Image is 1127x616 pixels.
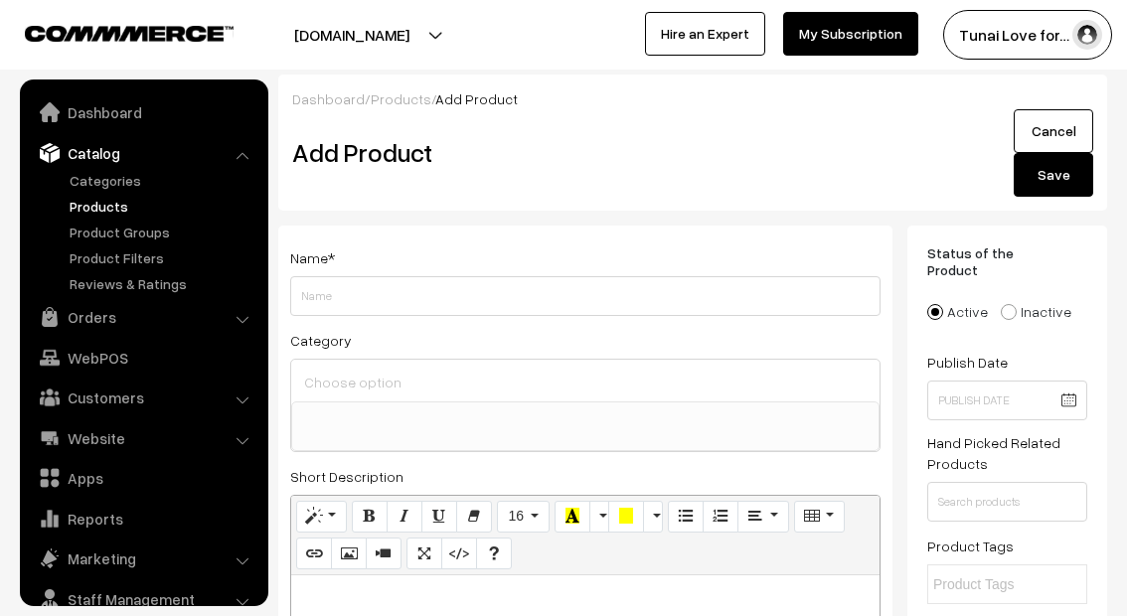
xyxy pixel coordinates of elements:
label: Name [290,247,335,268]
label: Publish Date [927,352,1008,373]
a: WebPOS [25,340,261,376]
button: Picture [331,538,367,569]
button: More Color [643,501,663,533]
a: Products [371,90,431,107]
a: Reports [25,501,261,537]
button: Background Color [608,501,644,533]
a: Product Groups [65,222,261,242]
a: Apps [25,460,261,496]
button: Code View [441,538,477,569]
h2: Add Product [292,137,885,168]
button: Save [1014,153,1093,197]
button: Ordered list (CTRL+SHIFT+NUM8) [703,501,738,533]
a: Categories [65,170,261,191]
label: Short Description [290,466,403,487]
img: user [1072,20,1102,50]
a: Dashboard [25,94,261,130]
button: Recent Color [555,501,590,533]
input: Search products [927,482,1087,522]
label: Inactive [1001,301,1071,322]
input: Publish Date [927,381,1087,420]
button: More Color [589,501,609,533]
a: Products [65,196,261,217]
label: Product Tags [927,536,1014,556]
button: Help [476,538,512,569]
button: Underline (CTRL+U) [421,501,457,533]
a: Reviews & Ratings [65,273,261,294]
input: Name [290,276,881,316]
span: Status of the Product [927,244,1014,278]
span: 16 [508,508,524,524]
a: COMMMERCE [25,20,199,44]
a: Marketing [25,540,261,576]
a: My Subscription [783,12,918,56]
button: Tunai Love for… [943,10,1112,60]
a: Cancel [1014,109,1093,153]
button: Style [296,501,347,533]
a: Dashboard [292,90,365,107]
button: Table [794,501,845,533]
input: Product Tags [933,574,1107,595]
a: Customers [25,380,261,415]
a: Catalog [25,135,261,171]
button: Paragraph [737,501,788,533]
button: [DOMAIN_NAME] [225,10,479,60]
a: Hire an Expert [645,12,765,56]
button: Unordered list (CTRL+SHIFT+NUM7) [668,501,704,533]
button: Italic (CTRL+I) [387,501,422,533]
label: Category [290,330,352,351]
button: Remove Font Style (CTRL+\) [456,501,492,533]
button: Link (CTRL+K) [296,538,332,569]
img: COMMMERCE [25,26,234,41]
label: Hand Picked Related Products [927,432,1087,474]
a: Orders [25,299,261,335]
input: Choose option [299,368,872,396]
button: Video [366,538,402,569]
a: Product Filters [65,247,261,268]
a: Website [25,420,261,456]
button: Bold (CTRL+B) [352,501,388,533]
button: Font Size [497,501,550,533]
label: Active [927,301,988,322]
span: Add Product [435,90,518,107]
button: Full Screen [406,538,442,569]
div: / / [292,88,1093,109]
